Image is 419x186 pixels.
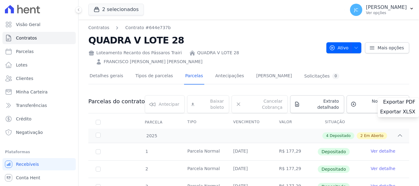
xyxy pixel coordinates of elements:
[345,1,419,18] button: JC [PERSON_NAME] Ver opções
[226,161,271,178] td: [DATE]
[2,59,76,71] a: Lotes
[96,167,101,172] input: Só é possível selecionar pagamentos em aberto
[380,109,415,115] span: Exportar XLSX
[16,175,40,181] span: Conta Hent
[180,143,226,160] td: Parcela Normal
[326,42,362,53] button: Ativo
[16,62,28,68] span: Lotes
[180,116,226,129] th: Tipo
[125,25,171,31] a: Contrato #644e737b
[272,116,317,129] th: Valor
[360,133,363,139] span: 2
[380,109,417,116] a: Exportar XLSX
[96,149,101,154] input: Só é possível selecionar pagamentos em aberto
[318,148,350,155] span: Depositado
[134,68,174,85] a: Tipos de parcelas
[16,102,47,108] span: Transferências
[16,48,34,55] span: Parcelas
[5,148,73,156] div: Plataformas
[383,99,415,105] span: Exportar PDF
[16,89,48,95] span: Minha Carteira
[371,148,395,154] a: Ver detalhe
[226,143,271,160] td: [DATE]
[2,126,76,139] a: Negativação
[145,149,148,154] span: 1
[16,116,32,122] span: Crédito
[2,45,76,58] a: Parcelas
[88,50,182,56] div: Loteamento Recanto dos Pássaros Trairi
[88,98,145,105] h3: Parcelas do contrato
[88,25,321,31] nav: Breadcrumb
[318,165,350,173] span: Depositado
[272,161,317,178] td: R$ 177,29
[2,113,76,125] a: Crédito
[88,4,144,15] button: 2 selecionados
[304,73,340,79] div: Solicitações
[2,72,76,85] a: Clientes
[366,10,407,15] p: Ver opções
[2,32,76,44] a: Contratos
[366,4,407,10] p: [PERSON_NAME]
[326,133,329,139] span: 4
[197,50,239,56] a: QUADRA V LOTE 28
[272,143,317,160] td: R$ 177,29
[2,18,76,31] a: Visão Geral
[364,133,383,139] span: Em Aberto
[16,75,33,82] span: Clientes
[2,86,76,98] a: Minha Carteira
[255,68,293,85] a: [PERSON_NAME]
[88,25,171,31] nav: Breadcrumb
[2,99,76,112] a: Transferências
[226,116,271,129] th: Vencimento
[16,35,37,41] span: Contratos
[104,59,202,65] a: FRANCISCO [PERSON_NAME] [PERSON_NAME]
[16,161,39,167] span: Recebíveis
[371,165,395,172] a: Ver detalhe
[365,42,409,53] a: Mais opções
[329,42,349,53] span: Ativo
[303,68,341,85] a: Solicitações0
[378,45,404,51] span: Mais opções
[88,33,321,47] h2: QUADRA V LOTE 28
[88,68,125,85] a: Detalhes gerais
[214,68,245,85] a: Antecipações
[332,73,340,79] div: 0
[302,98,339,110] span: Extrato detalhado
[88,25,109,31] a: Contratos
[347,95,409,113] a: Nova cobrança avulsa
[145,166,148,171] span: 2
[137,116,170,128] div: Parcela
[290,95,344,113] a: Extrato detalhado
[184,68,204,85] a: Parcelas
[354,8,358,12] span: JC
[330,133,351,139] span: Depositado
[16,129,43,135] span: Negativação
[2,172,76,184] a: Conta Hent
[16,21,40,28] span: Visão Geral
[2,158,76,170] a: Recebíveis
[383,99,417,106] a: Exportar PDF
[359,98,404,110] span: Nova cobrança avulsa
[180,161,226,178] td: Parcela Normal
[317,116,363,129] th: Situação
